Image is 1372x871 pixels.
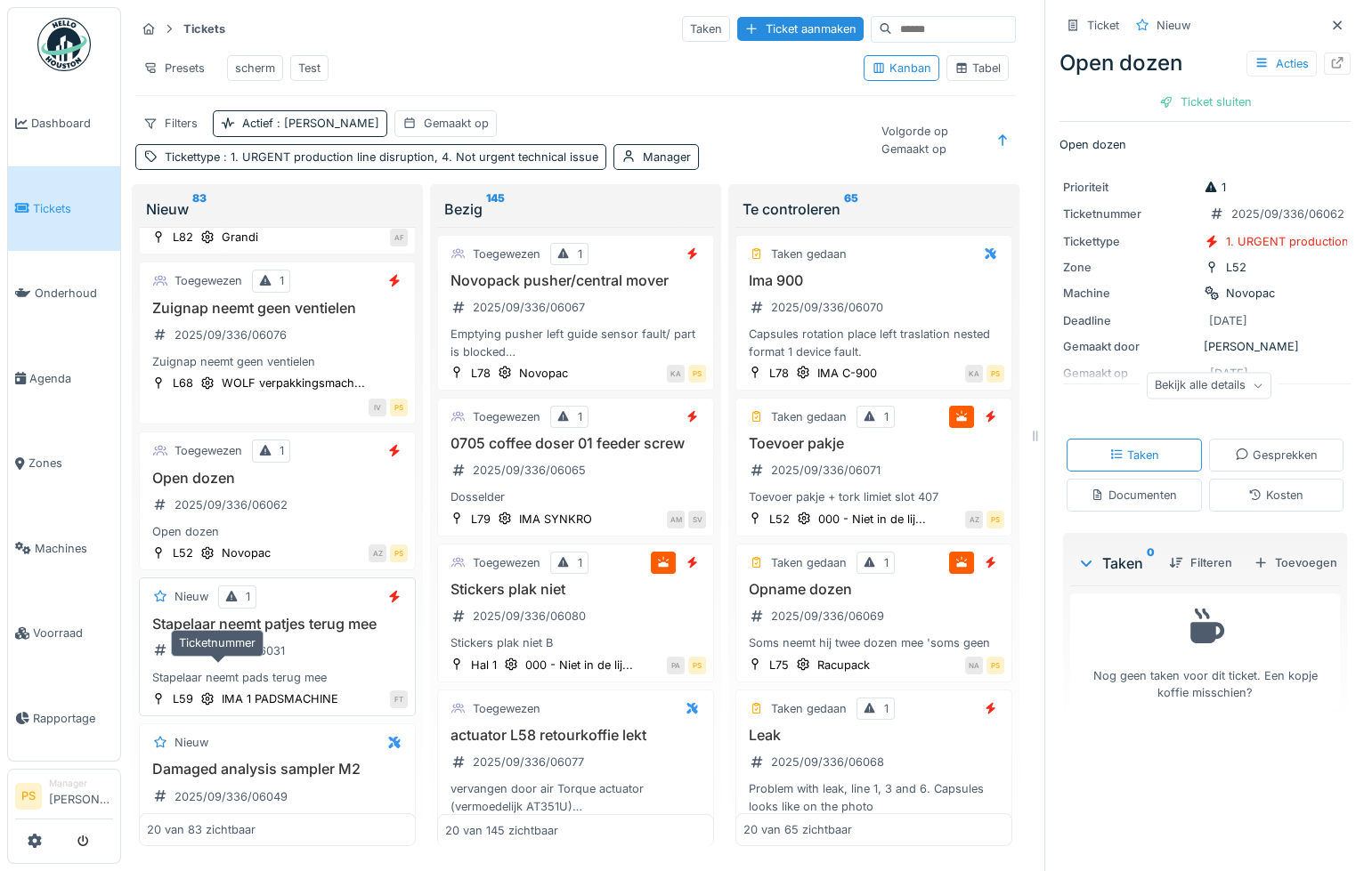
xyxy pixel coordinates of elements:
div: Prioriteit [1063,179,1197,196]
div: PS [688,657,706,674]
div: Toegewezen [473,554,540,571]
div: Tickettype [165,149,598,165]
div: 2025/09/336/06070 [771,299,883,316]
h3: Ima 900 [743,272,1004,289]
h3: Damaged analysis sampler M2 [147,761,408,778]
a: Dashboard [8,81,120,166]
div: Gesprekken [1235,447,1318,464]
div: Toegewezen [473,408,540,425]
div: 1 [1204,179,1226,196]
sup: 65 [844,198,858,220]
div: Capsules rotation place left traslation nested format 1 device fault. [743,326,1004,359]
div: Taken gedaan [771,554,847,571]
div: Actief [242,115,379,132]
div: Toevoer pakje + tork limiet slot 407 [743,488,1004,505]
div: Toevoegen [1246,551,1344,575]
a: Tickets [8,166,120,252]
h3: Open dozen [147,470,408,487]
div: Toegewezen [473,246,540,262]
div: Toegewezen [175,272,242,289]
div: Soms neemt hij twee dozen mee 'soms geen [743,634,1004,651]
div: L52 [1226,259,1246,276]
div: Grandi [222,229,258,246]
div: Tabel [954,60,1001,77]
div: 000 - Niet in de lij... [818,511,926,528]
div: Nieuw [175,734,208,751]
a: Rapportage [8,676,120,762]
div: Presets [135,55,213,81]
div: L68 [173,375,193,391]
div: [DATE] [1209,312,1247,329]
div: Gemaakt op [424,115,489,132]
div: Zone [1063,259,1197,276]
div: Bekijk alle details [1147,373,1271,399]
span: Voorraad [33,625,113,641]
div: scherm [235,60,275,77]
div: Taken gedaan [771,246,847,262]
div: IMA C-900 [817,365,877,382]
div: FT [390,690,408,708]
span: Onderhoud [35,285,113,302]
div: Ticket aanmaken [737,17,864,41]
div: 1 [884,700,889,717]
h3: 0705 coffee doser 01 feeder screw [445,435,706,452]
h3: Novopack pusher/central mover [445,272,706,289]
h3: Stapelaar neemt patjes terug mee [147,616,408,633]
div: 1 [578,408,582,425]
div: 2025/09/336/06069 [771,608,884,625]
div: Toegewezen [175,442,242,459]
div: Taken [1077,552,1155,574]
div: AZ [369,544,386,562]
div: 000 - Niet in de lij... [525,657,633,673]
h3: Opname dozen [743,581,1004,598]
div: Taken gedaan [771,408,847,425]
div: L52 [769,511,790,528]
div: Ticket sluiten [1152,90,1259,114]
li: PS [15,783,42,810]
span: Tickets [33,200,113,217]
a: Machines [8,506,120,592]
div: Problem with leak, line 1, 3 and 6. Capsules looks like on the photo [743,780,1004,814]
div: Machine [1063,285,1197,302]
div: Taken [1109,447,1159,464]
div: IMA SYNKRO [519,511,592,528]
a: Zones [8,421,120,506]
div: PS [390,399,408,416]
div: [PERSON_NAME] [1063,338,1347,355]
li: [PERSON_NAME] [49,777,113,815]
div: 2025/09/336/06067 [473,299,585,316]
a: Voorraad [8,591,120,676]
div: L52 [173,544,193,561]
div: Gemaakt door [1063,338,1197,355]
span: Rapportage [33,710,113,727]
sup: 145 [486,198,505,220]
div: AF [390,229,408,246]
div: PS [986,365,1004,383]
span: Zones [28,455,113,472]
h3: Toevoer pakje [743,435,1004,452]
div: Manager [643,149,691,165]
div: Racupack [817,657,870,673]
div: Taken [682,16,730,42]
div: Dosselder [445,488,706,505]
div: Stickers plak niet B [445,634,706,651]
div: 2025/09/336/06068 [771,754,884,770]
div: 1 [280,442,284,459]
div: Novopac [519,365,568,382]
div: IV [369,399,386,416]
div: Tickettype [1063,233,1197,250]
div: Taken gedaan [771,700,847,717]
sup: 0 [1147,552,1155,574]
h3: Zuignap neemt geen ventielen [147,300,408,317]
h3: Stickers plak niet [445,581,706,598]
div: L59 [173,690,193,707]
div: Hal 1 [471,657,497,673]
div: Nieuw [146,198,409,220]
div: 1 [884,554,889,571]
div: Nieuw [175,588,208,605]
div: Open dozen [147,523,408,540]
div: Filteren [1162,551,1239,575]
div: 2025/09/336/06049 [175,788,288,805]
div: 2025/09/336/06065 [473,462,586,479]
div: KA [667,365,685,383]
